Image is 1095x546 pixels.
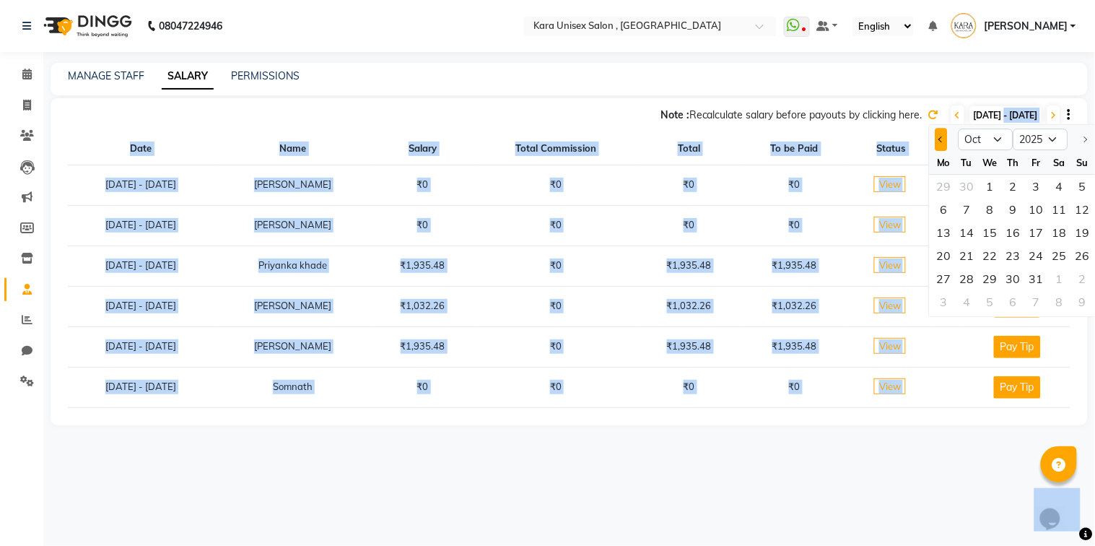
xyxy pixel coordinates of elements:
div: 13 [933,221,956,244]
td: ₹1,032.26 [637,286,741,326]
div: 9 [1002,198,1025,221]
div: 1 [979,175,1002,198]
div: Tuesday, October 21, 2025 [956,244,979,267]
td: ₹0 [637,165,741,205]
td: [PERSON_NAME] [214,286,372,326]
div: 29 [933,175,956,198]
td: ₹0 [637,367,741,407]
div: Wednesday, October 15, 2025 [979,221,1002,244]
div: Friday, October 17, 2025 [1025,221,1048,244]
div: Friday, October 10, 2025 [1025,198,1048,221]
th: Total [637,133,741,165]
td: ₹1,935.48 [741,326,849,367]
div: 26 [1071,244,1094,267]
span: View [874,257,906,273]
td: ₹0 [474,286,637,326]
div: 6 [933,198,956,221]
div: Tuesday, September 30, 2025 [956,175,979,198]
td: [PERSON_NAME] [214,205,372,246]
div: 20 [933,244,956,267]
th: Total Commission [474,133,637,165]
div: Saturday, October 25, 2025 [1048,244,1071,267]
div: 23 [1002,244,1025,267]
button: Pay Tip [994,336,1041,358]
span: View [874,176,906,192]
span: View [874,298,906,313]
th: Salary [371,133,474,165]
div: 24 [1025,244,1048,267]
td: ₹0 [637,205,741,246]
div: 27 [933,267,956,290]
th: Status [849,133,935,165]
span: Note : [660,108,689,121]
span: View [874,217,906,233]
td: ₹0 [474,246,637,286]
td: ₹1,935.48 [741,246,849,286]
div: Thursday, October 30, 2025 [1002,267,1025,290]
div: 2 [1002,175,1025,198]
div: Wednesday, October 8, 2025 [979,198,1002,221]
div: Sunday, October 5, 2025 [1071,175,1094,198]
div: Friday, October 31, 2025 [1025,267,1048,290]
div: Sunday, October 12, 2025 [1071,198,1094,221]
div: Sunday, October 19, 2025 [1071,221,1094,244]
div: We [979,151,1002,174]
select: Select month [959,129,1013,150]
button: Previous month [935,128,948,151]
a: SALARY [162,64,214,90]
div: Monday, October 13, 2025 [933,221,956,244]
td: ₹0 [474,326,637,367]
td: ₹0 [371,165,474,205]
b: 08047224946 [159,6,222,46]
div: 31 [1025,267,1048,290]
span: View [874,378,906,394]
a: MANAGE STAFF [68,69,144,82]
a: PERMISSIONS [231,69,300,82]
div: Thursday, October 23, 2025 [1002,244,1025,267]
td: ₹0 [371,367,474,407]
img: Sapana [951,13,977,38]
td: ₹1,935.48 [371,326,474,367]
div: Monday, October 27, 2025 [933,267,956,290]
td: [DATE] - [DATE] [68,165,214,205]
div: Tuesday, October 28, 2025 [956,267,979,290]
div: Fr [1025,151,1048,174]
iframe: chat widget [1034,488,1081,532]
td: ₹1,935.48 [637,246,741,286]
td: [DATE] - [DATE] [68,326,214,367]
td: ₹0 [474,367,637,407]
div: Recalculate salary before payouts by clicking here. [660,108,922,123]
div: 19 [1071,221,1094,244]
div: Thursday, October 9, 2025 [1002,198,1025,221]
td: [DATE] - [DATE] [68,246,214,286]
td: ₹0 [474,165,637,205]
td: [DATE] - [DATE] [68,286,214,326]
div: 4 [1048,175,1071,198]
td: ₹1,935.48 [637,326,741,367]
td: ₹0 [371,205,474,246]
div: 15 [979,221,1002,244]
div: Thursday, October 16, 2025 [1002,221,1025,244]
div: Tuesday, October 14, 2025 [956,221,979,244]
td: ₹0 [741,165,849,205]
div: Monday, October 20, 2025 [933,244,956,267]
div: Monday, September 29, 2025 [933,175,956,198]
div: Wednesday, October 22, 2025 [979,244,1002,267]
td: Priyanka khade [214,246,372,286]
div: Mo [933,151,956,174]
div: 3 [1025,175,1048,198]
div: 10 [1025,198,1048,221]
div: 21 [956,244,979,267]
td: Somnath [214,367,372,407]
button: Pay Tip [994,376,1041,399]
td: [PERSON_NAME] [214,326,372,367]
div: Tuesday, October 7, 2025 [956,198,979,221]
div: 7 [956,198,979,221]
td: ₹1,032.26 [741,286,849,326]
td: [DATE] - [DATE] [68,367,214,407]
span: [PERSON_NAME] [984,19,1068,34]
div: 14 [956,221,979,244]
div: Sa [1048,151,1071,174]
td: ₹1,032.26 [371,286,474,326]
div: Sunday, October 26, 2025 [1071,244,1094,267]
